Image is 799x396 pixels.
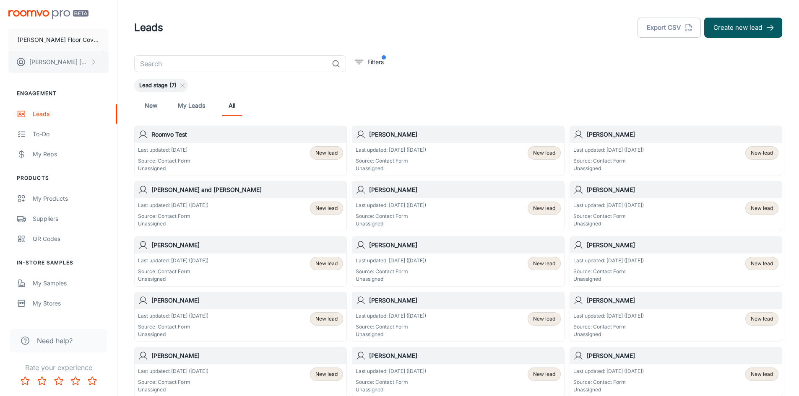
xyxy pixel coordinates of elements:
[573,146,644,154] p: Last updated: [DATE] ([DATE])
[151,241,343,250] h6: [PERSON_NAME]
[367,57,384,67] p: Filters
[573,378,644,386] p: Source: Contact Form
[352,292,565,342] a: [PERSON_NAME]Last updated: [DATE] ([DATE])Source: Contact FormUnassignedNew lead
[356,165,426,172] p: Unassigned
[369,185,561,194] h6: [PERSON_NAME]
[33,299,109,308] div: My Stores
[573,157,644,165] p: Source: Contact Form
[138,386,208,393] p: Unassigned
[587,241,778,250] h6: [PERSON_NAME]
[134,181,347,231] a: [PERSON_NAME] and [PERSON_NAME]Last updated: [DATE] ([DATE])Source: Contact FormUnassignedNew lead
[356,378,426,386] p: Source: Contact Form
[33,194,109,203] div: My Products
[138,165,190,172] p: Unassigned
[33,234,109,243] div: QR Codes
[573,212,644,220] p: Source: Contact Form
[17,373,34,389] button: Rate 1 star
[570,292,782,342] a: [PERSON_NAME]Last updated: [DATE] ([DATE])Source: Contact FormUnassignedNew lead
[315,370,338,378] span: New lead
[29,57,88,67] p: [PERSON_NAME] [PERSON_NAME]
[141,96,161,116] a: New
[353,55,386,69] button: filter
[33,214,109,223] div: Suppliers
[34,373,50,389] button: Rate 2 star
[356,323,426,331] p: Source: Contact Form
[315,315,338,323] span: New lead
[134,81,182,90] span: Lead stage (7)
[138,275,208,283] p: Unassigned
[573,268,644,275] p: Source: Contact Form
[573,312,644,320] p: Last updated: [DATE] ([DATE])
[138,146,190,154] p: Last updated: [DATE]
[138,331,208,338] p: Unassigned
[33,279,109,288] div: My Samples
[570,126,782,176] a: [PERSON_NAME]Last updated: [DATE] ([DATE])Source: Contact FormUnassignedNew lead
[533,149,555,157] span: New lead
[356,157,426,165] p: Source: Contact Form
[84,373,101,389] button: Rate 5 star
[134,20,163,35] h1: Leads
[573,323,644,331] p: Source: Contact Form
[533,315,555,323] span: New lead
[751,204,773,212] span: New lead
[178,96,205,116] a: My Leads
[573,275,644,283] p: Unassigned
[352,126,565,176] a: [PERSON_NAME]Last updated: [DATE] ([DATE])Source: Contact FormUnassignedNew lead
[151,351,343,360] h6: [PERSON_NAME]
[573,165,644,172] p: Unassigned
[573,368,644,375] p: Last updated: [DATE] ([DATE])
[138,378,208,386] p: Source: Contact Form
[751,370,773,378] span: New lead
[33,109,109,119] div: Leads
[356,368,426,375] p: Last updated: [DATE] ([DATE])
[138,368,208,375] p: Last updated: [DATE] ([DATE])
[356,212,426,220] p: Source: Contact Form
[352,236,565,287] a: [PERSON_NAME]Last updated: [DATE] ([DATE])Source: Contact FormUnassignedNew lead
[67,373,84,389] button: Rate 4 star
[134,292,347,342] a: [PERSON_NAME]Last updated: [DATE] ([DATE])Source: Contact FormUnassignedNew lead
[356,312,426,320] p: Last updated: [DATE] ([DATE])
[138,202,208,209] p: Last updated: [DATE] ([DATE])
[573,202,644,209] p: Last updated: [DATE] ([DATE])
[151,185,343,194] h6: [PERSON_NAME] and [PERSON_NAME]
[37,336,73,346] span: Need help?
[7,362,110,373] p: Rate your experience
[573,220,644,228] p: Unassigned
[369,296,561,305] h6: [PERSON_NAME]
[587,185,778,194] h6: [PERSON_NAME]
[138,157,190,165] p: Source: Contact Form
[222,96,242,116] a: All
[533,204,555,212] span: New lead
[134,236,347,287] a: [PERSON_NAME]Last updated: [DATE] ([DATE])Source: Contact FormUnassignedNew lead
[134,55,328,72] input: Search
[356,268,426,275] p: Source: Contact Form
[18,35,99,44] p: [PERSON_NAME] Floor Coverings PA
[573,257,644,264] p: Last updated: [DATE] ([DATE])
[138,212,208,220] p: Source: Contact Form
[638,18,701,38] button: Export CSV
[369,241,561,250] h6: [PERSON_NAME]
[138,323,208,331] p: Source: Contact Form
[134,79,188,92] div: Lead stage (7)
[356,146,426,154] p: Last updated: [DATE] ([DATE])
[369,351,561,360] h6: [PERSON_NAME]
[134,126,347,176] a: Roomvo TestLast updated: [DATE]Source: Contact FormUnassignedNew lead
[369,130,561,139] h6: [PERSON_NAME]
[356,257,426,264] p: Last updated: [DATE] ([DATE])
[151,130,343,139] h6: Roomvo Test
[356,202,426,209] p: Last updated: [DATE] ([DATE])
[570,236,782,287] a: [PERSON_NAME]Last updated: [DATE] ([DATE])Source: Contact FormUnassignedNew lead
[570,181,782,231] a: [PERSON_NAME]Last updated: [DATE] ([DATE])Source: Contact FormUnassignedNew lead
[315,149,338,157] span: New lead
[33,129,109,139] div: To-do
[315,204,338,212] span: New lead
[352,181,565,231] a: [PERSON_NAME]Last updated: [DATE] ([DATE])Source: Contact FormUnassignedNew lead
[8,51,109,73] button: [PERSON_NAME] [PERSON_NAME]
[50,373,67,389] button: Rate 3 star
[533,370,555,378] span: New lead
[533,260,555,267] span: New lead
[138,312,208,320] p: Last updated: [DATE] ([DATE])
[356,220,426,228] p: Unassigned
[751,149,773,157] span: New lead
[356,275,426,283] p: Unassigned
